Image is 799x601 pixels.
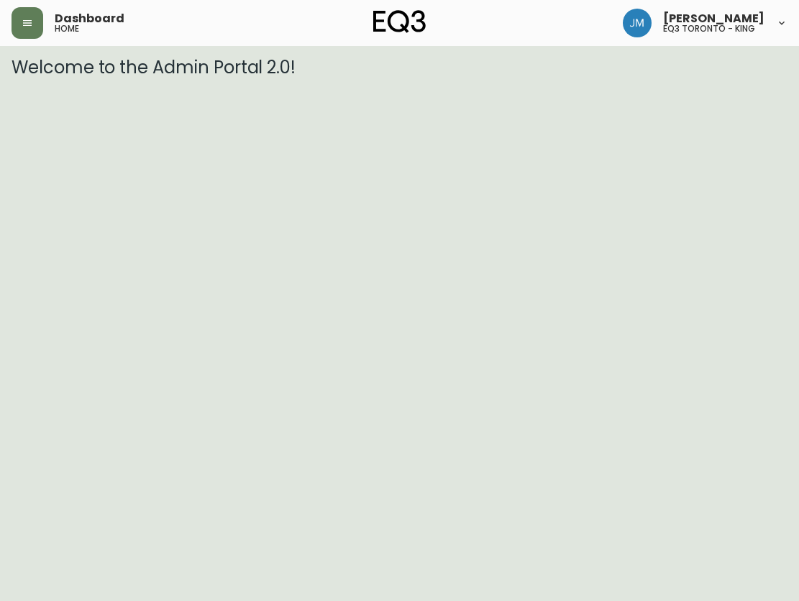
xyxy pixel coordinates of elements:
[55,24,79,33] h5: home
[623,9,652,37] img: b88646003a19a9f750de19192e969c24
[373,10,426,33] img: logo
[55,13,124,24] span: Dashboard
[663,24,755,33] h5: eq3 toronto - king
[663,13,764,24] span: [PERSON_NAME]
[12,58,787,78] h3: Welcome to the Admin Portal 2.0!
